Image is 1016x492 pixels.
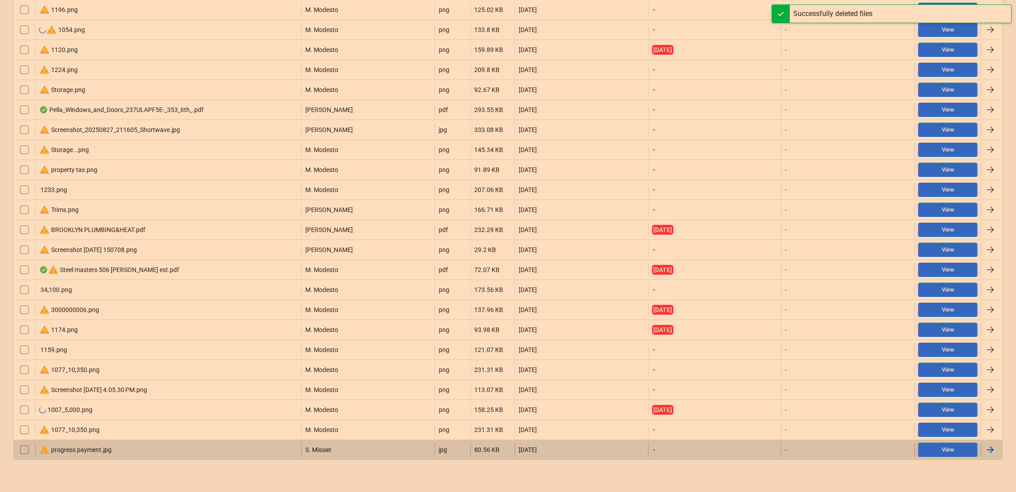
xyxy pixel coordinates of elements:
span: [DATE] [652,225,673,235]
div: OCR in progress [39,406,46,413]
div: png [439,406,449,413]
div: 1077_10,350.png [39,364,100,375]
div: 1120.png [39,44,78,55]
p: M. Modesto [305,145,338,154]
button: View [918,423,977,437]
div: OCR finished [39,106,48,113]
p: M. Modesto [305,185,338,194]
div: Steel masters 506 [PERSON_NAME] est.pdf [39,264,179,275]
div: 72.07 KB [474,266,500,273]
button: View [918,23,977,37]
span: warning [39,304,50,315]
p: M. Modesto [305,45,338,54]
p: [PERSON_NAME] [305,205,353,214]
div: [DATE] [519,106,537,113]
div: - [785,246,787,253]
div: png [439,346,449,353]
div: - [785,446,787,453]
div: 3000000006.png [39,304,99,315]
div: [DATE] [519,86,537,93]
p: [PERSON_NAME] [305,225,353,234]
span: - [652,5,656,14]
div: - [785,226,787,233]
button: View [918,123,977,137]
div: [DATE] [519,346,537,353]
div: 1196.png [39,4,78,15]
div: [DATE] [519,26,537,33]
div: Storage...png [39,144,89,155]
div: - [785,106,787,113]
span: warning [39,144,50,155]
div: View [942,105,954,115]
span: warning [39,4,50,15]
span: warning [39,84,50,95]
div: View [942,365,954,375]
p: M. Modesto [305,285,338,294]
div: - [785,206,787,213]
p: M. Modesto [305,265,338,274]
div: [DATE] [519,366,537,373]
span: warning [39,204,50,215]
p: M. Modesto [305,305,338,314]
div: 1224.png [39,64,78,75]
div: 145.34 KB [474,146,503,153]
div: View [942,405,954,415]
span: - [652,165,656,174]
p: M. Modesto [305,165,338,174]
div: - [785,266,787,273]
p: M. Modesto [305,405,338,414]
div: png [439,26,449,33]
div: OCR finished [39,266,48,273]
div: 113.07 KB [474,386,503,393]
span: - [652,365,656,374]
span: warning [39,64,50,75]
button: View [918,203,977,217]
button: View [918,143,977,157]
span: [DATE] [652,265,673,275]
div: 209.8 KB [474,66,500,73]
div: Screenshot [DATE] 150708.png [39,244,137,255]
div: 133.8 KB [474,26,500,33]
div: pdf [439,226,448,233]
div: - [785,86,787,93]
div: png [439,306,449,313]
div: View [942,245,954,255]
span: warning [39,364,50,375]
div: [DATE] [519,246,537,253]
button: View [918,303,977,317]
div: - [785,406,787,413]
div: png [439,386,449,393]
div: png [439,206,449,213]
div: png [439,426,449,433]
span: - [652,385,656,394]
div: OCR in progress [39,26,46,33]
div: [DATE] [519,6,537,13]
div: png [439,366,449,373]
div: Screenshot [DATE] 4.05.30 PM.png [39,384,147,395]
iframe: Chat Widget [972,449,1016,492]
div: View [942,385,954,395]
div: View [942,205,954,215]
div: [DATE] [519,306,537,313]
div: 80.56 KB [474,446,500,453]
div: 166.71 KB [474,206,503,213]
p: M. Modesto [305,345,338,354]
span: warning [39,224,50,235]
p: M. Modesto [305,425,338,434]
div: View [942,425,954,435]
div: png [439,66,449,73]
div: 232.29 KB [474,226,503,233]
div: 231.31 KB [474,426,503,433]
span: [DATE] [652,45,673,55]
div: - [785,46,787,53]
span: [DATE] [652,325,673,335]
div: progress payment.jpg [39,444,112,455]
div: jpg [439,126,447,133]
div: - [785,286,787,293]
div: View [942,45,954,55]
div: [DATE] [519,206,537,213]
div: jpg [439,446,447,453]
div: [DATE] [519,406,537,413]
div: [DATE] [519,326,537,333]
div: 159.89 KB [474,46,503,53]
